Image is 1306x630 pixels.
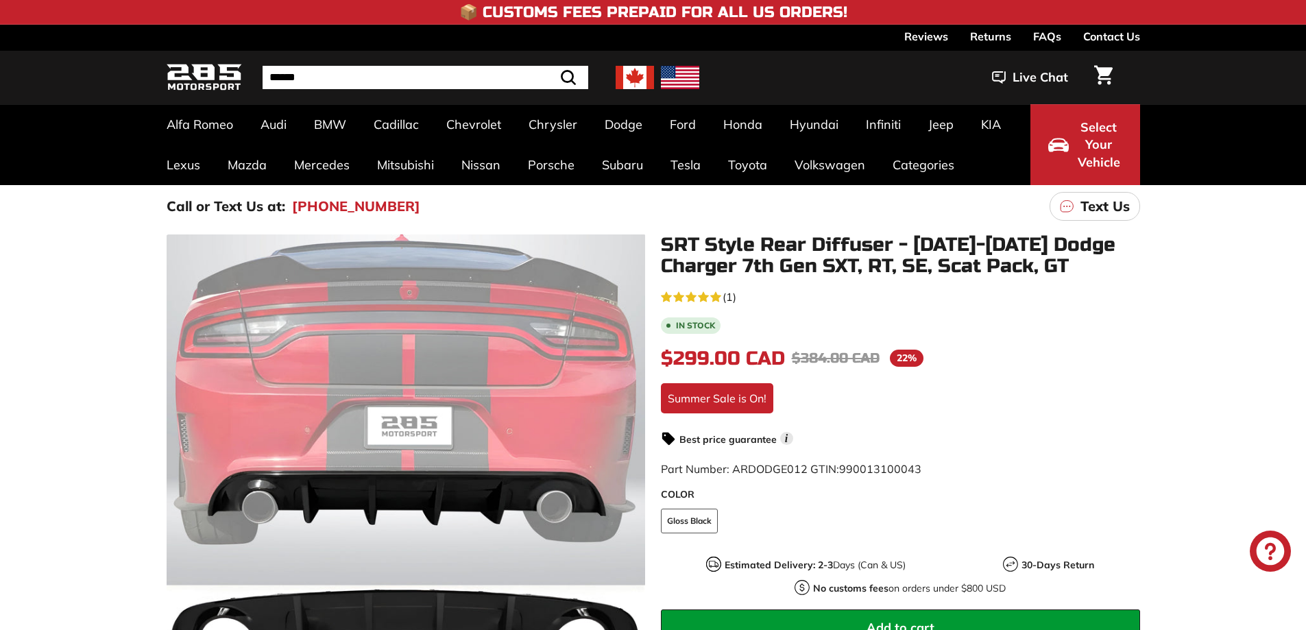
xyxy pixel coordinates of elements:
[776,104,852,145] a: Hyundai
[1030,104,1140,185] button: Select Your Vehicle
[710,104,776,145] a: Honda
[661,487,1140,502] label: COLOR
[459,4,847,21] h4: 📦 Customs Fees Prepaid for All US Orders!
[514,145,588,185] a: Porsche
[263,66,588,89] input: Search
[300,104,360,145] a: BMW
[915,104,967,145] a: Jeep
[792,350,880,367] span: $384.00 CAD
[292,196,420,217] a: [PHONE_NUMBER]
[852,104,915,145] a: Infiniti
[360,104,433,145] a: Cadillac
[1021,559,1094,571] strong: 30-Days Return
[1246,531,1295,575] inbox-online-store-chat: Shopify online store chat
[167,62,242,94] img: Logo_285_Motorsport_areodynamics_components
[967,104,1015,145] a: KIA
[167,196,285,217] p: Call or Text Us at:
[656,104,710,145] a: Ford
[813,581,1006,596] p: on orders under $800 USD
[781,145,879,185] a: Volkswagen
[890,350,923,367] span: 22%
[588,145,657,185] a: Subaru
[879,145,968,185] a: Categories
[839,462,921,476] span: 990013100043
[904,25,948,48] a: Reviews
[363,145,448,185] a: Mitsubishi
[657,145,714,185] a: Tesla
[676,322,715,330] b: In stock
[1076,119,1122,171] span: Select Your Vehicle
[661,234,1140,277] h1: SRT Style Rear Diffuser - [DATE]-[DATE] Dodge Charger 7th Gen SXT, RT, SE, Scat Pack, GT
[1083,25,1140,48] a: Contact Us
[153,104,247,145] a: Alfa Romeo
[214,145,280,185] a: Mazda
[970,25,1011,48] a: Returns
[153,145,214,185] a: Lexus
[1033,25,1061,48] a: FAQs
[974,60,1086,95] button: Live Chat
[780,432,793,445] span: i
[448,145,514,185] a: Nissan
[725,558,906,572] p: Days (Can & US)
[661,347,785,370] span: $299.00 CAD
[723,289,736,305] span: (1)
[714,145,781,185] a: Toyota
[661,462,921,476] span: Part Number: ARDODGE012 GTIN:
[247,104,300,145] a: Audi
[515,104,591,145] a: Chrysler
[1080,196,1130,217] p: Text Us
[679,433,777,446] strong: Best price guarantee
[661,287,1140,305] a: 5.0 rating (1 votes)
[591,104,656,145] a: Dodge
[661,383,773,413] div: Summer Sale is On!
[1050,192,1140,221] a: Text Us
[280,145,363,185] a: Mercedes
[1086,54,1121,101] a: Cart
[813,582,888,594] strong: No customs fees
[1013,69,1068,86] span: Live Chat
[433,104,515,145] a: Chevrolet
[725,559,833,571] strong: Estimated Delivery: 2-3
